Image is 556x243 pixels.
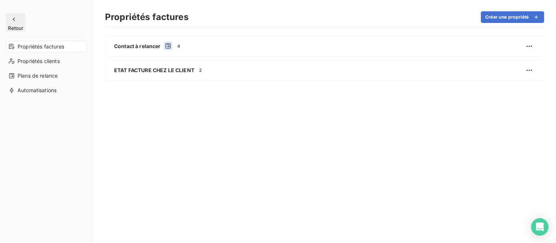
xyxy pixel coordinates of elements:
button: Créer une propriété [481,11,544,23]
span: Propriétés factures [18,43,64,50]
span: Plans de relance [18,72,58,79]
span: 4 [175,43,182,50]
button: Retour [6,13,26,31]
span: ETAT FACTURE CHEZ LE CLIENT [114,67,194,74]
h3: Propriétés factures [105,11,188,24]
a: Plans de relance [6,70,87,82]
a: Automatisations [6,85,87,96]
span: Retour [8,25,23,31]
span: Contact à relancer [114,43,161,50]
div: Open Intercom Messenger [531,218,549,236]
a: Propriétés clients [6,55,87,67]
span: Propriétés clients [18,58,60,65]
span: 2 [197,67,204,74]
span: Automatisations [18,87,57,94]
a: Propriétés factures [6,41,87,52]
